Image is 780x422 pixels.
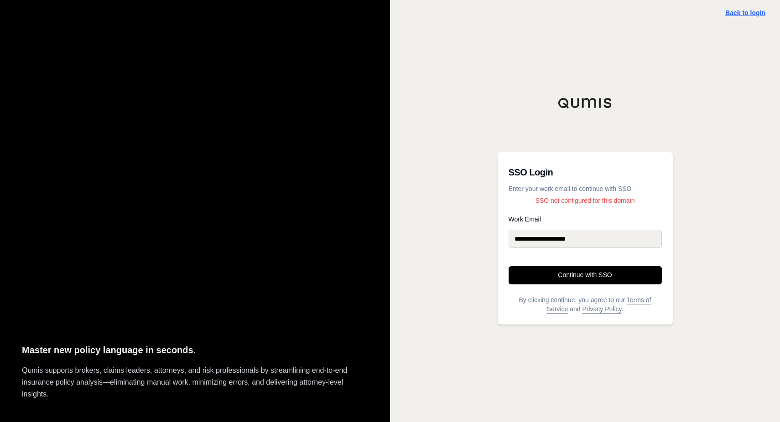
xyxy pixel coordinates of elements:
[22,343,368,358] p: Master new policy language in seconds.
[509,196,662,205] p: SSO not configured for this domain
[582,305,621,313] a: Privacy Policy
[509,295,662,314] p: By clicking continue, you agree to our and .
[509,216,662,222] label: Work Email
[509,184,662,193] p: Enter your work email to continue with SSO
[509,163,662,181] h3: SSO Login
[22,365,368,400] p: Qumis supports brokers, claims leaders, attorneys, and risk professionals by streamlining end-to-...
[558,98,613,108] img: Qumis
[547,296,651,313] a: Terms of Service
[725,9,765,16] a: Back to login
[509,266,662,284] button: Continue with SSO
